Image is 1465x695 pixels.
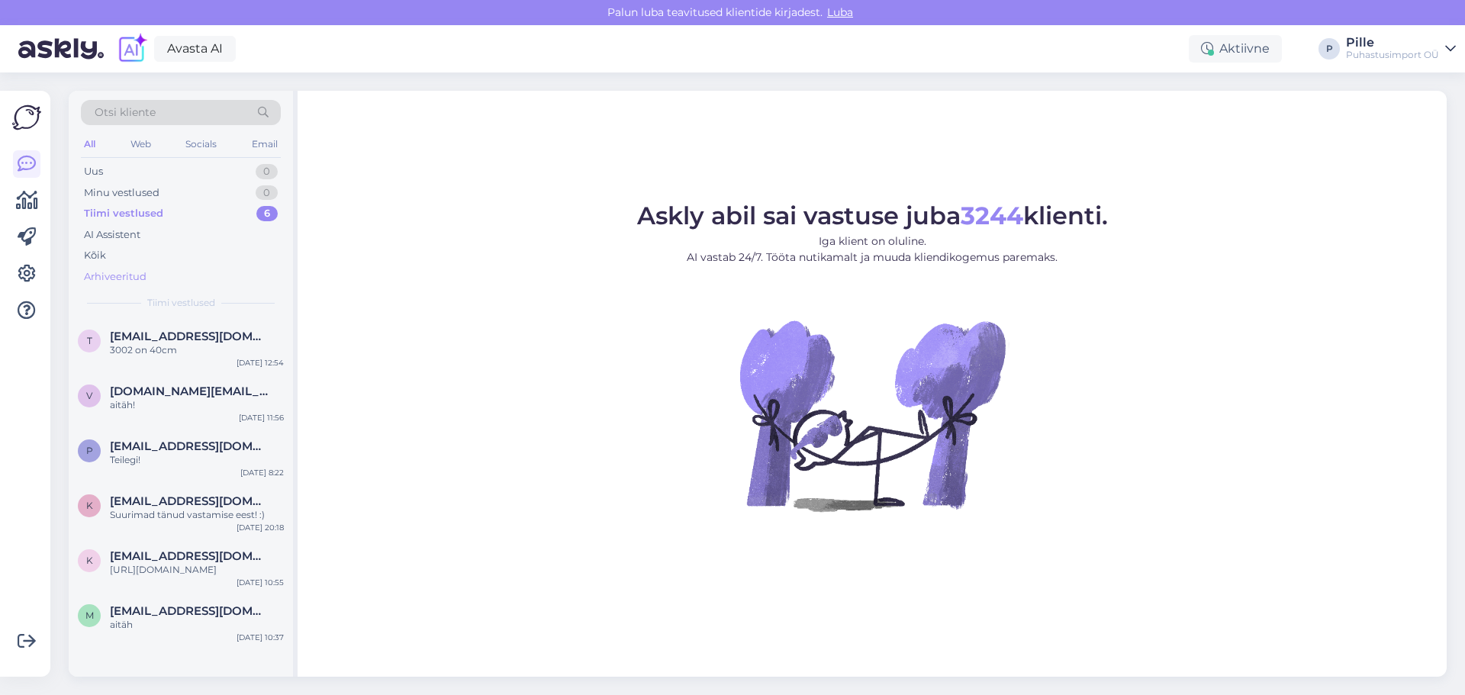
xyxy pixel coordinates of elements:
[249,134,281,154] div: Email
[86,555,93,566] span: k
[110,343,284,357] div: 3002 on 40cm
[84,248,106,263] div: Kõik
[84,269,146,285] div: Arhiveeritud
[237,577,284,588] div: [DATE] 10:55
[1346,49,1439,61] div: Puhastusimport OÜ
[110,563,284,577] div: [URL][DOMAIN_NAME]
[961,201,1023,230] b: 3244
[735,278,1009,552] img: No Chat active
[256,185,278,201] div: 0
[823,5,858,19] span: Luba
[110,330,269,343] span: tatjana@present.ee
[110,398,284,412] div: aitäh!
[116,33,148,65] img: explore-ai
[256,164,278,179] div: 0
[84,185,159,201] div: Minu vestlused
[154,36,236,62] a: Avasta AI
[110,604,269,618] span: merike.rammo@tark.edu.ee
[240,467,284,478] div: [DATE] 8:22
[110,618,284,632] div: aitäh
[110,385,269,398] span: varustus.fi@jw.org
[81,134,98,154] div: All
[237,357,284,368] div: [DATE] 12:54
[127,134,154,154] div: Web
[110,453,284,467] div: Teilegi!
[110,439,269,453] span: pkaarna@gmail.com
[84,206,163,221] div: Tiimi vestlused
[239,412,284,423] div: [DATE] 11:56
[237,522,284,533] div: [DATE] 20:18
[182,134,220,154] div: Socials
[256,206,278,221] div: 6
[110,508,284,522] div: Suurimad tänud vastamise eest! :)
[1189,35,1282,63] div: Aktiivne
[1346,37,1456,61] a: PillePuhastusimport OÜ
[1318,38,1340,60] div: P
[637,233,1108,265] p: Iga klient on oluline. AI vastab 24/7. Tööta nutikamalt ja muuda kliendikogemus paremaks.
[147,296,215,310] span: Tiimi vestlused
[84,227,140,243] div: AI Assistent
[85,610,94,621] span: m
[237,632,284,643] div: [DATE] 10:37
[637,201,1108,230] span: Askly abil sai vastuse juba klienti.
[87,335,92,346] span: t
[110,494,269,508] span: kirsika.ani@outlook.com
[86,500,93,511] span: k
[110,549,269,563] span: kaubad@kinkor.ee
[12,103,41,132] img: Askly Logo
[95,105,156,121] span: Otsi kliente
[1346,37,1439,49] div: Pille
[84,164,103,179] div: Uus
[86,445,93,456] span: p
[86,390,92,401] span: v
